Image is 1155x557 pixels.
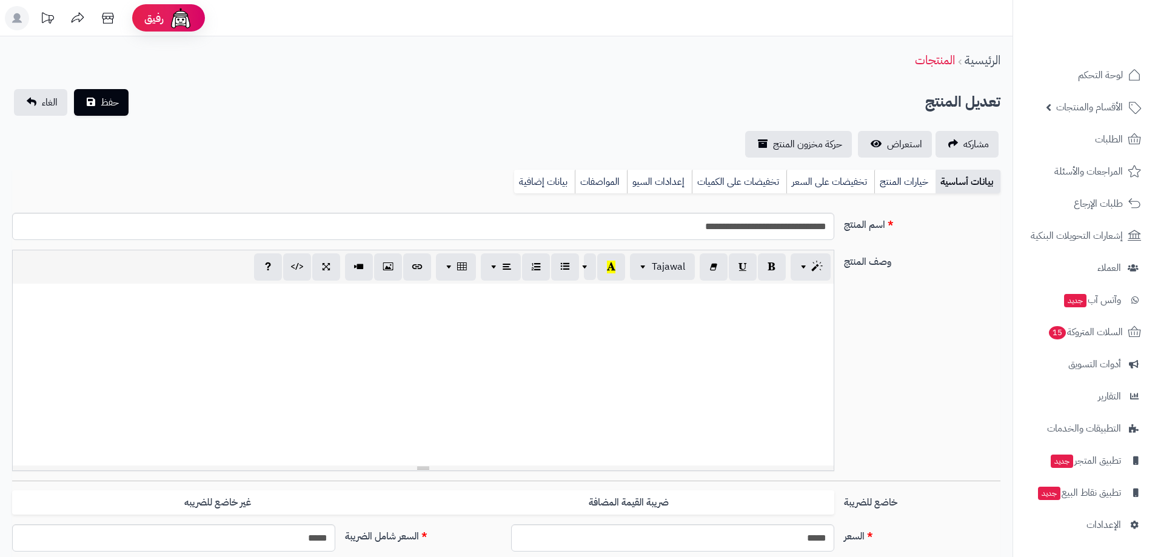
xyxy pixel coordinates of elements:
[839,250,1005,269] label: وصف المنتج
[1051,455,1073,468] span: جديد
[1037,484,1121,501] span: تطبيق نقاط البيع
[963,137,989,152] span: مشاركه
[1048,324,1123,341] span: السلات المتروكة
[101,95,119,110] span: حفظ
[1031,227,1123,244] span: إشعارات التحويلات البنكية
[936,170,1000,194] a: بيانات أساسية
[1020,285,1148,315] a: وآتس آبجديد
[575,170,627,194] a: المواصفات
[1020,125,1148,154] a: الطلبات
[1086,516,1121,533] span: الإعدادات
[692,170,786,194] a: تخفيضات على الكميات
[858,131,932,158] a: استعراض
[144,11,164,25] span: رفيق
[839,524,1005,544] label: السعر
[773,137,842,152] span: حركة مخزون المنتج
[1020,478,1148,507] a: تطبيق نقاط البيعجديد
[1097,259,1121,276] span: العملاء
[627,170,692,194] a: إعدادات السيو
[1020,157,1148,186] a: المراجعات والأسئلة
[14,89,67,116] a: الغاء
[1020,318,1148,347] a: السلات المتروكة15
[12,490,423,515] label: غير خاضع للضريبه
[74,89,129,116] button: حفظ
[1095,131,1123,148] span: الطلبات
[1054,163,1123,180] span: المراجعات والأسئلة
[839,490,1005,510] label: خاضع للضريبة
[925,90,1000,115] h2: تعديل المنتج
[1050,452,1121,469] span: تطبيق المتجر
[630,253,695,280] button: Tajawal
[887,137,922,152] span: استعراض
[1073,31,1143,56] img: logo-2.png
[1098,388,1121,405] span: التقارير
[1063,292,1121,309] span: وآتس آب
[936,131,999,158] a: مشاركه
[1020,414,1148,443] a: التطبيقات والخدمات
[652,259,685,274] span: Tajawal
[839,213,1005,232] label: اسم المنتج
[1047,420,1121,437] span: التطبيقات والخدمات
[1020,446,1148,475] a: تطبيق المتجرجديد
[340,524,506,544] label: السعر شامل الضريبة
[42,95,58,110] span: الغاء
[1068,356,1121,373] span: أدوات التسويق
[965,51,1000,69] a: الرئيسية
[1020,189,1148,218] a: طلبات الإرجاع
[1064,294,1086,307] span: جديد
[874,170,936,194] a: خيارات المنتج
[1020,350,1148,379] a: أدوات التسويق
[1020,382,1148,411] a: التقارير
[1020,510,1148,539] a: الإعدادات
[786,170,874,194] a: تخفيضات على السعر
[1038,487,1060,500] span: جديد
[1020,253,1148,282] a: العملاء
[1020,61,1148,90] a: لوحة التحكم
[32,6,62,33] a: تحديثات المنصة
[169,6,193,30] img: ai-face.png
[1056,99,1123,116] span: الأقسام والمنتجات
[745,131,852,158] a: حركة مخزون المنتج
[915,51,955,69] a: المنتجات
[1074,195,1123,212] span: طلبات الإرجاع
[514,170,575,194] a: بيانات إضافية
[1049,326,1066,339] span: 15
[1078,67,1123,84] span: لوحة التحكم
[423,490,834,515] label: ضريبة القيمة المضافة
[1020,221,1148,250] a: إشعارات التحويلات البنكية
